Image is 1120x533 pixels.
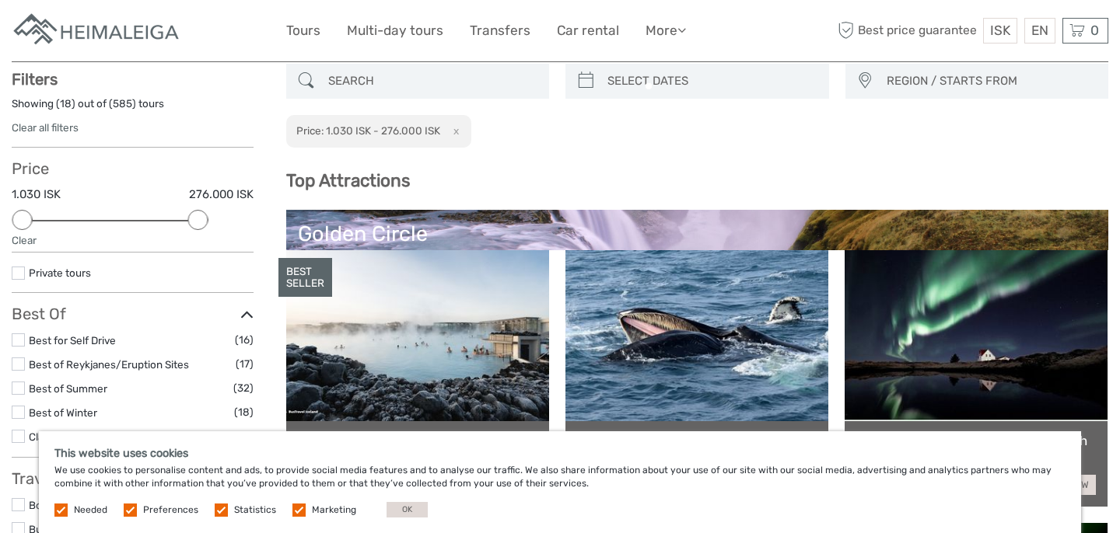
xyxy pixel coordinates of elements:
a: Golden Circle [298,221,1097,330]
span: (17) [236,355,254,373]
b: Top Attractions [286,170,410,191]
a: More [646,19,686,42]
a: Tours [286,19,320,42]
a: Classic Tours [29,430,92,443]
button: x [443,123,464,139]
span: 0 [1088,23,1101,38]
span: (17) [236,427,254,445]
a: Car rental [557,19,619,42]
div: Showing ( ) out of ( ) tours [12,96,254,120]
label: 585 [113,96,132,111]
label: 1.030 ISK [12,186,61,203]
h3: Price [12,159,254,178]
h3: Travel Method [12,469,254,488]
a: Multi-day tours [347,19,443,42]
span: ISK [990,23,1010,38]
a: Best of Reykjanes/Eruption Sites [29,358,189,371]
div: EN [1024,18,1055,44]
label: Preferences [143,503,198,517]
button: REGION / STARTS FROM [880,68,1101,94]
strong: Filters [12,70,58,89]
label: 276.000 ISK [189,186,254,203]
label: Needed [74,503,107,517]
label: Marketing [312,503,356,517]
input: SELECT DATES [601,68,821,95]
img: Apartments in Reykjavik [12,12,183,50]
h3: Best Of [12,305,254,323]
div: BEST SELLER [278,258,332,297]
span: (16) [235,331,254,349]
p: We're away right now. Please check back later! [22,27,176,40]
a: Transfers [470,19,530,42]
h5: This website uses cookies [54,447,1066,460]
a: Best of Winter [29,406,97,419]
span: (32) [233,379,254,397]
span: Best price guarantee [835,18,980,44]
label: Statistics [234,503,276,517]
div: We use cookies to personalise content and ads, to provide social media features and to analyse ou... [39,431,1081,533]
input: SEARCH [322,68,542,95]
a: Boat [29,499,51,511]
label: 18 [60,96,72,111]
a: Clear all filters [12,121,79,134]
div: Clear [12,233,254,248]
span: (18) [234,403,254,421]
a: Private tours [29,266,91,279]
button: Open LiveChat chat widget [179,24,198,43]
a: Best of Summer [29,382,107,395]
button: OK [387,502,428,517]
a: Best for Self Drive [29,334,116,347]
h2: Price: 1.030 ISK - 276.000 ISK [296,124,440,137]
div: Golden Circle [298,221,1097,246]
